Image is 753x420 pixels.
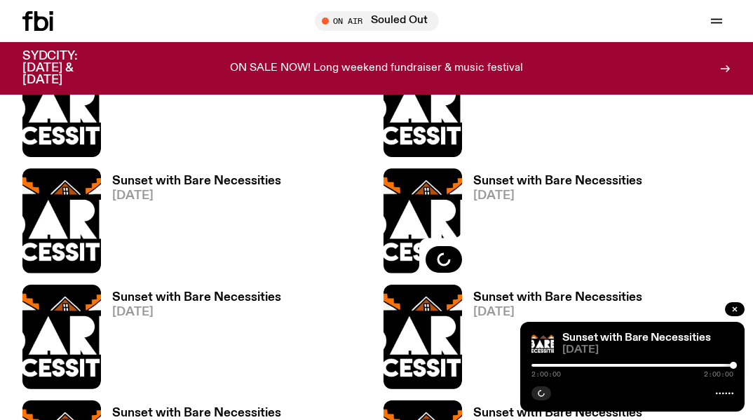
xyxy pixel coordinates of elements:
[384,53,462,157] img: Bare Necessities
[384,285,462,389] img: Bare Necessities
[22,53,101,157] img: Bare Necessities
[562,332,711,344] a: Sunset with Bare Necessities
[112,190,281,202] span: [DATE]
[531,333,554,355] img: Bare Necessities
[101,292,281,389] a: Sunset with Bare Necessities[DATE]
[473,175,642,187] h3: Sunset with Bare Necessities
[112,407,281,419] h3: Sunset with Bare Necessities
[473,292,642,304] h3: Sunset with Bare Necessities
[704,371,733,378] span: 2:00:00
[101,60,281,157] a: Sunset with Bare Necessities[DATE]
[22,50,112,86] h3: SYDCITY: [DATE] & [DATE]
[112,175,281,187] h3: Sunset with Bare Necessities
[473,190,642,202] span: [DATE]
[315,11,439,31] button: On AirSouled Out
[473,306,642,318] span: [DATE]
[462,292,642,389] a: Sunset with Bare Necessities[DATE]
[112,306,281,318] span: [DATE]
[531,371,561,378] span: 2:00:00
[22,168,101,273] img: Bare Necessities
[462,60,642,157] a: Sunset with Bare Necessities[DATE]
[101,175,281,273] a: Sunset with Bare Necessities[DATE]
[22,285,101,389] img: Bare Necessities
[462,175,642,273] a: Sunset with Bare Necessities[DATE]
[562,345,733,355] span: [DATE]
[473,407,642,419] h3: Sunset with Bare Necessities
[112,292,281,304] h3: Sunset with Bare Necessities
[230,62,523,75] p: ON SALE NOW! Long weekend fundraiser & music festival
